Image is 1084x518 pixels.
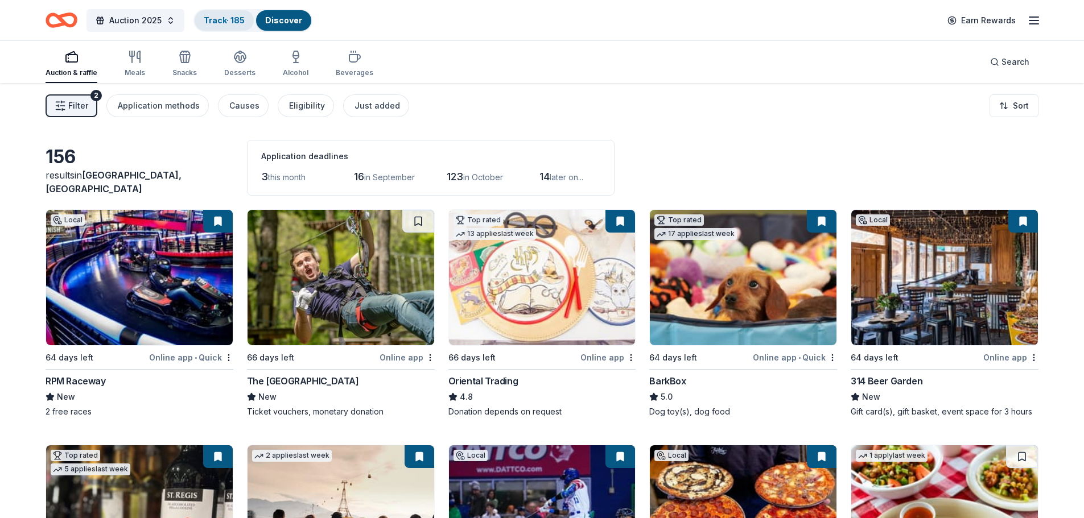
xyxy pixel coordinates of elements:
div: Causes [229,99,259,113]
div: 5 applies last week [51,463,130,475]
div: Top rated [454,214,503,226]
div: 2 [90,90,102,101]
div: The [GEOGRAPHIC_DATA] [247,374,359,388]
span: 16 [354,171,364,183]
div: Snacks [172,68,197,77]
div: Just added [355,99,400,113]
span: in September [364,172,415,182]
div: 13 applies last week [454,228,536,240]
div: Online app [580,350,636,364]
button: Meals [125,45,145,83]
div: BarkBox [649,374,686,388]
span: Auction 2025 [109,14,162,27]
button: Snacks [172,45,197,83]
div: Online app [983,350,1038,364]
div: Online app Quick [149,350,233,364]
img: Image for RPM Raceway [46,210,233,345]
div: Local [856,214,890,226]
div: 17 applies last week [654,228,737,240]
span: later on... [550,172,583,182]
div: RPM Raceway [46,374,106,388]
div: Desserts [224,68,255,77]
a: Earn Rewards [941,10,1023,31]
button: Sort [990,94,1038,117]
button: Auction 2025 [86,9,184,32]
span: 14 [539,171,550,183]
div: Local [654,450,689,461]
img: Image for BarkBox [650,210,836,345]
button: Causes [218,94,269,117]
a: Image for BarkBoxTop rated17 applieslast week64 days leftOnline app•QuickBarkBox5.0Dog toy(s), do... [649,209,837,417]
span: New [57,390,75,404]
span: New [258,390,277,404]
div: Alcohol [283,68,308,77]
div: 64 days left [649,351,697,364]
span: in [46,169,182,194]
span: Sort [1013,99,1029,113]
div: Beverages [336,68,373,77]
button: Filter2 [46,94,97,117]
a: Image for The Adventure Park66 days leftOnline appThe [GEOGRAPHIC_DATA]NewTicket vouchers, moneta... [247,209,435,417]
div: 64 days left [46,351,93,364]
span: 123 [447,171,463,183]
div: Top rated [654,214,704,226]
button: Just added [343,94,409,117]
div: Dog toy(s), dog food [649,406,837,417]
div: 64 days left [851,351,898,364]
a: Image for 314 Beer GardenLocal64 days leftOnline app314 Beer GardenNewGift card(s), gift basket, ... [851,209,1038,417]
div: 2 free races [46,406,233,417]
div: Online app [380,350,435,364]
span: • [195,353,197,362]
img: Image for Oriental Trading [449,210,636,345]
span: 4.8 [460,390,473,404]
div: Local [454,450,488,461]
div: 66 days left [448,351,496,364]
a: Discover [265,15,302,25]
div: Oriental Trading [448,374,518,388]
a: Home [46,7,77,34]
button: Beverages [336,45,373,83]
button: Track· 185Discover [193,9,312,32]
div: 66 days left [247,351,294,364]
div: 2 applies last week [252,450,332,462]
button: Application methods [106,94,209,117]
div: Local [51,214,85,226]
div: Eligibility [289,99,325,113]
div: Gift card(s), gift basket, event space for 3 hours [851,406,1038,417]
img: Image for 314 Beer Garden [851,210,1038,345]
span: 3 [261,171,268,183]
div: 156 [46,146,233,168]
div: 314 Beer Garden [851,374,922,388]
a: Image for Oriental TradingTop rated13 applieslast week66 days leftOnline appOriental Trading4.8Do... [448,209,636,417]
div: 1 apply last week [856,450,928,462]
span: • [798,353,801,362]
span: Search [1001,55,1029,69]
div: Online app Quick [753,350,837,364]
div: Top rated [51,450,100,461]
span: this month [268,172,306,182]
button: Desserts [224,45,255,83]
div: Meals [125,68,145,77]
img: Image for The Adventure Park [248,210,434,345]
button: Eligibility [278,94,334,117]
div: Application deadlines [261,150,600,163]
span: in October [463,172,503,182]
button: Search [981,51,1038,73]
div: results [46,168,233,196]
span: Filter [68,99,88,113]
div: Application methods [118,99,200,113]
button: Auction & raffle [46,45,97,83]
div: Ticket vouchers, monetary donation [247,406,435,417]
div: Donation depends on request [448,406,636,417]
a: Track· 185 [204,15,245,25]
a: Image for RPM RacewayLocal64 days leftOnline app•QuickRPM RacewayNew2 free races [46,209,233,417]
span: New [862,390,880,404]
span: 5.0 [661,390,673,404]
div: Auction & raffle [46,68,97,77]
span: [GEOGRAPHIC_DATA], [GEOGRAPHIC_DATA] [46,169,182,194]
button: Alcohol [283,45,308,83]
